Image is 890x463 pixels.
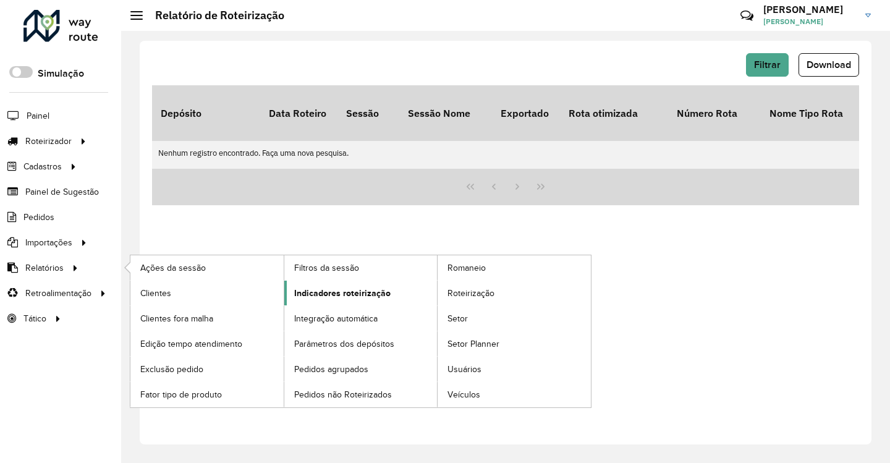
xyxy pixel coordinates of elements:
[763,16,856,27] span: [PERSON_NAME]
[130,382,284,407] a: Fator tipo de produto
[447,388,480,401] span: Veículos
[284,331,438,356] a: Parâmetros dos depósitos
[130,281,284,305] a: Clientes
[734,2,760,29] a: Contato Rápido
[438,382,591,407] a: Veículos
[447,287,494,300] span: Roteirização
[754,59,781,70] span: Filtrar
[284,255,438,280] a: Filtros da sessão
[25,236,72,249] span: Importações
[27,109,49,122] span: Painel
[492,85,560,141] th: Exportado
[447,261,486,274] span: Romaneio
[438,281,591,305] a: Roteirização
[438,331,591,356] a: Setor Planner
[807,59,851,70] span: Download
[447,338,499,350] span: Setor Planner
[284,382,438,407] a: Pedidos não Roteirizados
[438,357,591,381] a: Usuários
[38,66,84,81] label: Simulação
[23,312,46,325] span: Tático
[668,85,761,141] th: Número Rota
[284,357,438,381] a: Pedidos agrupados
[140,338,242,350] span: Edição tempo atendimento
[23,160,62,173] span: Cadastros
[260,85,337,141] th: Data Roteiro
[746,53,789,77] button: Filtrar
[140,388,222,401] span: Fator tipo de produto
[140,312,213,325] span: Clientes fora malha
[447,363,481,376] span: Usuários
[284,306,438,331] a: Integração automática
[25,287,91,300] span: Retroalimentação
[294,261,359,274] span: Filtros da sessão
[399,85,492,141] th: Sessão Nome
[447,312,468,325] span: Setor
[799,53,859,77] button: Download
[140,261,206,274] span: Ações da sessão
[284,281,438,305] a: Indicadores roteirização
[337,85,399,141] th: Sessão
[140,287,171,300] span: Clientes
[761,85,869,141] th: Nome Tipo Rota
[294,312,378,325] span: Integração automática
[130,255,284,280] a: Ações da sessão
[130,306,284,331] a: Clientes fora malha
[294,338,394,350] span: Parâmetros dos depósitos
[143,9,284,22] h2: Relatório de Roteirização
[130,357,284,381] a: Exclusão pedido
[294,388,392,401] span: Pedidos não Roteirizados
[763,4,856,15] h3: [PERSON_NAME]
[294,287,391,300] span: Indicadores roteirização
[25,261,64,274] span: Relatórios
[25,185,99,198] span: Painel de Sugestão
[294,363,368,376] span: Pedidos agrupados
[152,85,260,141] th: Depósito
[130,331,284,356] a: Edição tempo atendimento
[438,255,591,280] a: Romaneio
[438,306,591,331] a: Setor
[25,135,72,148] span: Roteirizador
[560,85,668,141] th: Rota otimizada
[23,211,54,224] span: Pedidos
[140,363,203,376] span: Exclusão pedido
